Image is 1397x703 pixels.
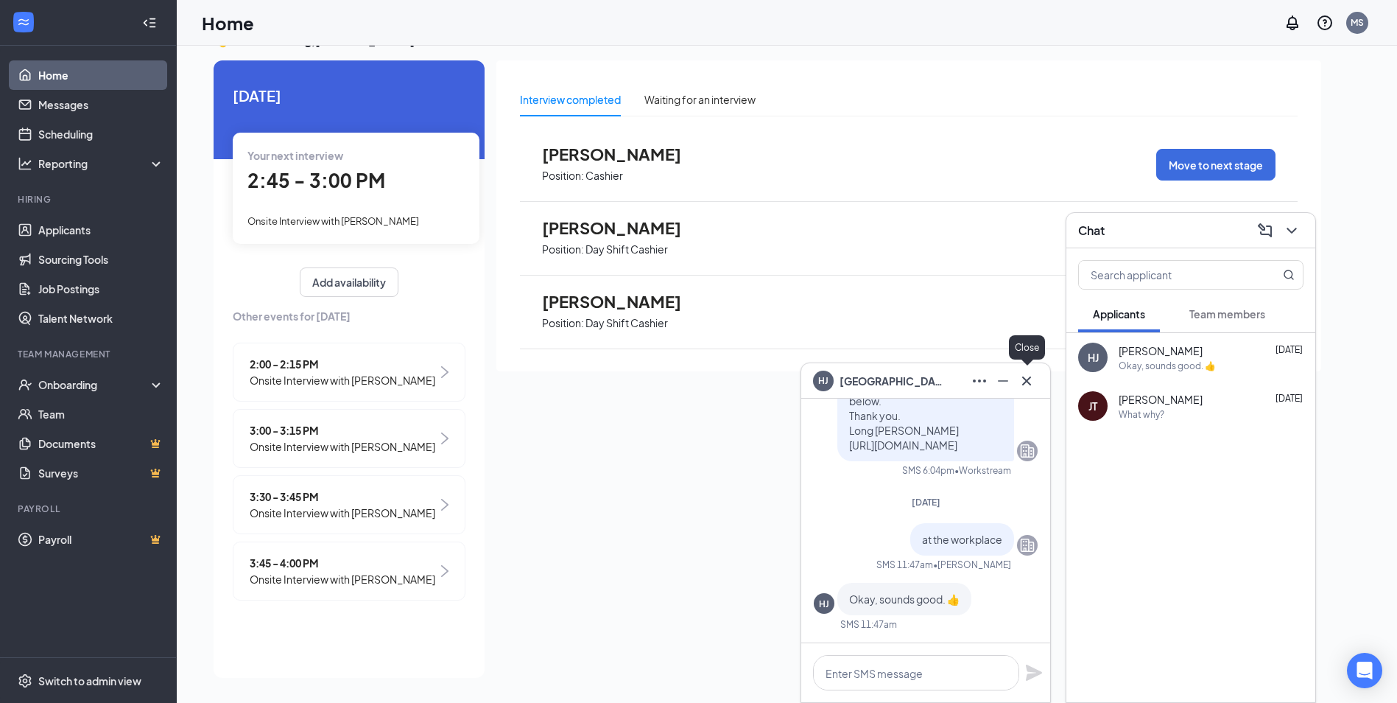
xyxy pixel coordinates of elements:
div: HJ [1088,350,1099,365]
div: Okay, sounds good. 👍 [1119,360,1216,372]
input: Search applicant [1079,261,1253,289]
button: ComposeMessage [1253,219,1277,242]
span: [PERSON_NAME] [542,292,704,311]
svg: Company [1018,536,1036,554]
a: Talent Network [38,304,164,333]
svg: UserCheck [18,377,32,392]
div: SMS 6:04pm [902,464,954,477]
div: Payroll [18,503,161,515]
button: Ellipses [968,369,991,393]
svg: Plane [1025,664,1043,682]
div: HJ [819,598,829,610]
svg: ComposeMessage [1256,222,1274,239]
span: Applicants [1093,307,1145,321]
span: • [PERSON_NAME] [933,559,1011,571]
span: 3:45 - 4:00 PM [250,555,435,571]
div: JT [1088,399,1097,413]
span: Onsite Interview with [PERSON_NAME] [250,505,435,521]
svg: Analysis [18,156,32,171]
a: Job Postings [38,274,164,304]
span: • Workstream [954,464,1011,477]
div: Hiring [18,193,161,206]
svg: MagnifyingGlass [1283,269,1295,281]
div: Switch to admin view [38,674,141,688]
h1: Home [202,10,254,35]
span: Okay, sounds good. 👍 [849,592,960,606]
span: 3:00 - 3:15 PM [250,422,435,438]
a: SurveysCrown [38,458,164,488]
span: Your next interview [247,149,343,162]
span: Onsite Interview with [PERSON_NAME] [250,372,435,388]
span: 3:30 - 3:45 PM [250,489,435,505]
svg: Company [1018,442,1036,460]
div: SMS 11:47am [876,559,933,571]
button: Add availability [300,267,398,297]
a: DocumentsCrown [38,429,164,458]
span: [GEOGRAPHIC_DATA] [PERSON_NAME] [840,373,943,389]
div: What why? [1119,408,1164,421]
div: Interview completed [520,91,621,108]
span: Other events for [DATE] [233,308,465,324]
svg: Minimize [994,372,1012,390]
h3: Chat [1078,223,1105,239]
div: Onboarding [38,377,152,392]
span: Onsite Interview with [PERSON_NAME] [250,438,435,455]
span: [DATE] [912,497,940,508]
div: Open Intercom Messenger [1347,653,1382,688]
svg: Cross [1018,372,1035,390]
a: Messages [38,90,164,119]
p: Day Shift Cashier [585,316,668,330]
div: Reporting [38,156,165,171]
a: Sourcing Tools [38,245,164,274]
div: Close [1009,335,1045,360]
button: Move to next stage [1156,149,1275,181]
p: Position: [542,169,584,183]
svg: Settings [18,674,32,688]
svg: ChevronDown [1283,222,1301,239]
a: Home [38,60,164,90]
span: [PERSON_NAME] [542,218,704,237]
span: Onsite Interview with [PERSON_NAME] [250,571,435,587]
div: Team Management [18,348,161,360]
span: [DATE] [233,84,465,107]
span: [PERSON_NAME] [542,144,704,164]
span: Team members [1189,307,1265,321]
span: [PERSON_NAME] [1119,343,1203,358]
svg: WorkstreamLogo [16,15,31,29]
span: at the workplace [922,533,1002,546]
p: Day Shift Cashier [585,242,668,256]
p: Position: [542,242,584,256]
svg: Ellipses [971,372,988,390]
span: 2:45 - 3:00 PM [247,168,385,192]
span: [DATE] [1275,344,1303,355]
span: 2:00 - 2:15 PM [250,356,435,372]
span: [PERSON_NAME] [1119,392,1203,407]
svg: Collapse [142,15,157,30]
svg: QuestionInfo [1316,14,1334,32]
a: Team [38,399,164,429]
a: Scheduling [38,119,164,149]
p: Position: [542,316,584,330]
span: Onsite Interview with [PERSON_NAME] [247,215,419,227]
div: MS [1351,16,1364,29]
button: Cross [1015,369,1038,393]
span: [DATE] [1275,393,1303,404]
p: Cashier [585,169,623,183]
div: Waiting for an interview [644,91,756,108]
button: ChevronDown [1280,219,1303,242]
button: Minimize [991,369,1015,393]
a: Applicants [38,215,164,245]
div: SMS 11:47am [840,618,897,631]
a: PayrollCrown [38,525,164,554]
svg: Notifications [1284,14,1301,32]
